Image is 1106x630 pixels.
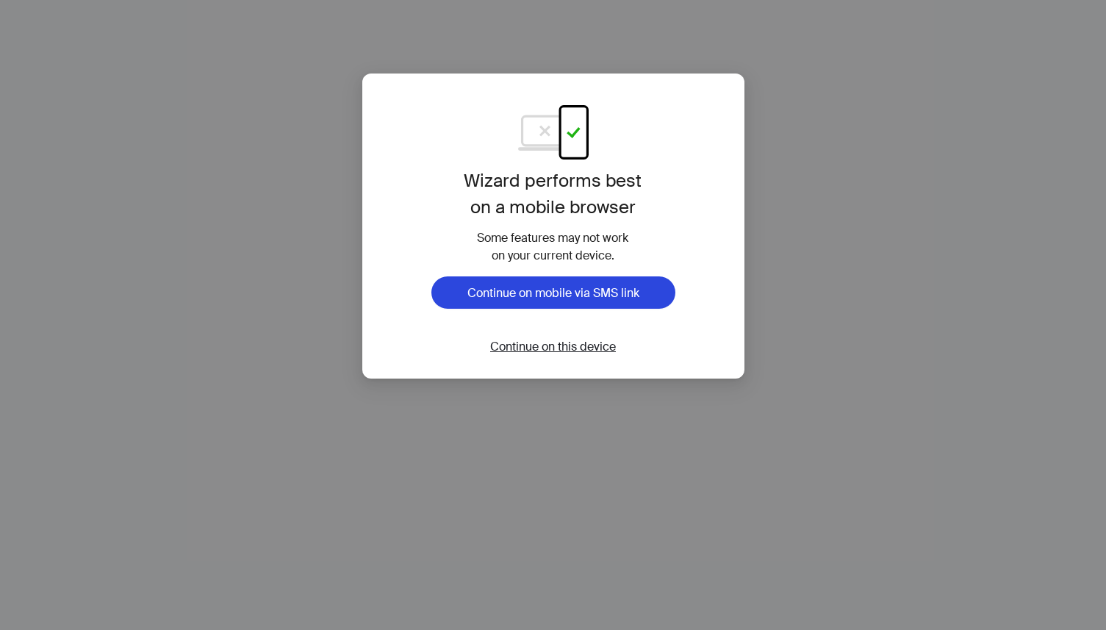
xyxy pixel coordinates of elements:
[467,285,639,301] span: Continue on mobile via SMS link
[490,339,616,354] span: Continue on this device
[431,276,675,309] button: Continue on mobile via SMS link
[478,338,628,355] button: Continue on this device
[419,168,687,221] h1: Wizard performs best on a mobile browser
[419,229,687,265] div: Some features may not work on your current device.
